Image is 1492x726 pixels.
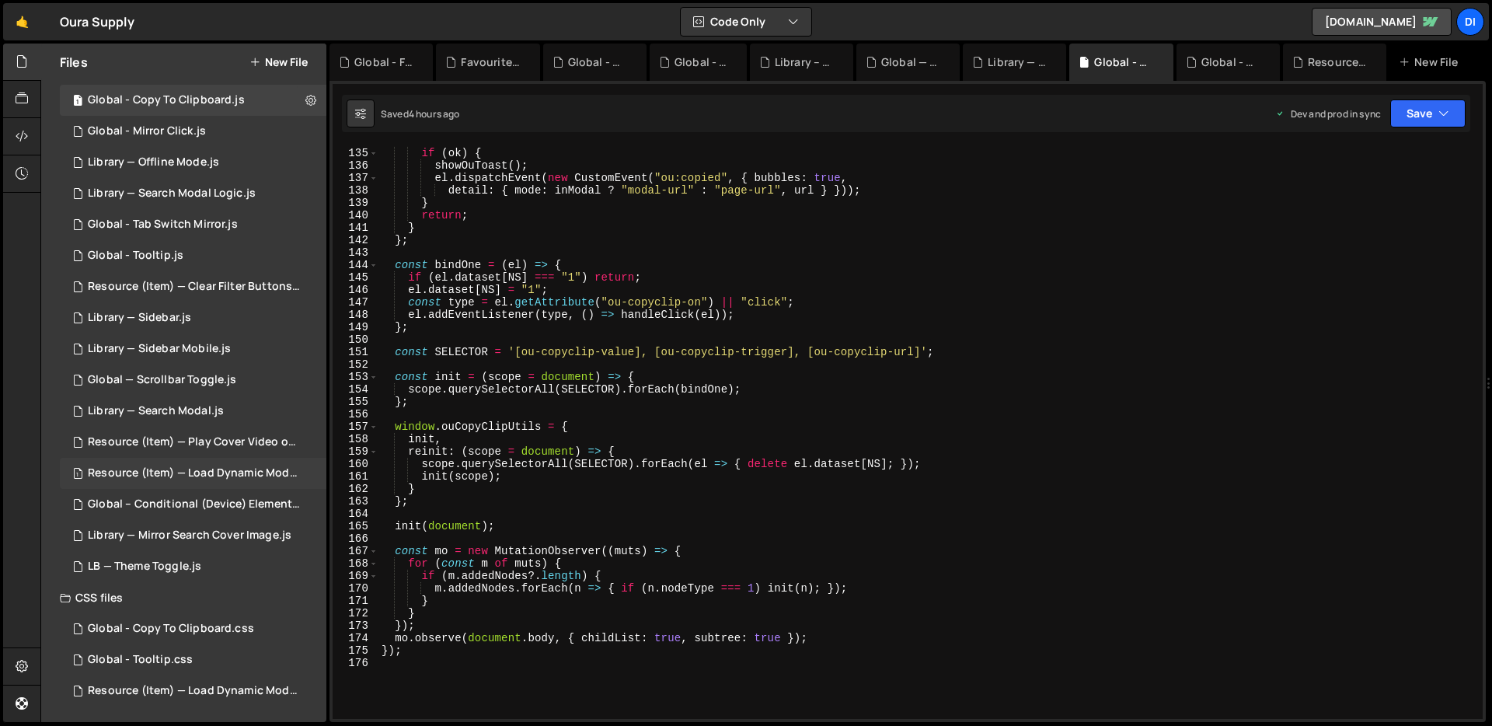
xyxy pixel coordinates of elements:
[333,222,378,234] div: 141
[333,445,378,458] div: 159
[88,93,245,107] div: Global - Copy To Clipboard.js
[333,632,378,644] div: 174
[60,489,332,520] div: 14937/38915.js
[1312,8,1452,36] a: [DOMAIN_NAME]
[1201,54,1261,70] div: Global - Mirror Click.js
[333,520,378,532] div: 165
[333,284,378,296] div: 146
[333,470,378,483] div: 161
[333,197,378,209] div: 139
[60,54,88,71] h2: Files
[333,383,378,396] div: 154
[60,427,332,458] div: 14937/38901.js
[41,582,326,613] div: CSS files
[60,520,326,551] div: 14937/38911.js
[333,309,378,321] div: 148
[60,396,326,427] div: 14937/38913.js
[881,54,941,70] div: Global — Custom Code Block Setup.js
[568,54,628,70] div: Global - Copy To Clipboard.css
[73,469,82,481] span: 1
[333,333,378,346] div: 150
[60,365,326,396] div: 14937/39947.js
[333,458,378,470] div: 160
[333,483,378,495] div: 162
[333,508,378,520] div: 164
[3,3,41,40] a: 🤙
[60,240,326,271] div: 14937/44562.js
[60,302,326,333] div: 14937/45352.js
[88,373,236,387] div: Global — Scrollbar Toggle.js
[88,280,302,294] div: Resource (Item) — Clear Filter Buttons.js
[60,333,326,365] div: 14937/44593.js
[60,147,326,178] div: 14937/44586.js
[333,532,378,545] div: 166
[333,620,378,632] div: 173
[73,96,82,108] span: 1
[333,396,378,408] div: 155
[333,545,378,557] div: 167
[1399,54,1464,70] div: New File
[333,421,378,433] div: 157
[60,209,326,240] div: 14937/44975.js
[60,85,326,116] div: 14937/44582.js
[60,271,332,302] div: 14937/43376.js
[60,644,326,675] div: 14937/44563.css
[409,107,460,120] div: 4 hours ago
[88,311,191,325] div: Library — Sidebar.js
[1308,54,1368,70] div: Resource (P) — Text Highlight Pill.js
[60,551,326,582] div: 14937/45379.js
[333,246,378,259] div: 143
[60,178,326,209] div: 14937/44851.js
[88,404,224,418] div: Library — Search Modal.js
[1094,54,1154,70] div: Global - Copy To Clipboard.js
[354,54,414,70] div: Global - Fetch & Inject Elements.js
[333,644,378,657] div: 175
[333,259,378,271] div: 144
[88,653,193,667] div: Global - Tooltip.css
[988,54,1048,70] div: Library — Offline Mode.js
[333,557,378,570] div: 168
[333,159,378,172] div: 136
[333,607,378,620] div: 172
[60,675,332,707] div: 14937/38909.css
[88,342,231,356] div: Library — Sidebar Mobile.js
[333,371,378,383] div: 153
[675,54,728,70] div: Global - Tooltip.css
[88,249,183,263] div: Global - Tooltip.js
[333,147,378,159] div: 135
[333,234,378,246] div: 142
[333,495,378,508] div: 163
[333,570,378,582] div: 169
[333,209,378,222] div: 140
[775,54,835,70] div: Library – Search Form.js
[333,172,378,184] div: 137
[1390,99,1466,127] button: Save
[333,271,378,284] div: 145
[88,529,291,543] div: Library — Mirror Search Cover Image.js
[1275,107,1381,120] div: Dev and prod in sync
[88,497,302,511] div: Global – Conditional (Device) Element Visibility.js
[60,12,134,31] div: Oura Supply
[333,184,378,197] div: 138
[1456,8,1484,36] a: Di
[681,8,811,36] button: Code Only
[88,466,302,480] div: Resource (Item) — Load Dynamic Modal (AJAX).js
[60,116,326,147] div: 14937/44471.js
[333,595,378,607] div: 171
[333,346,378,358] div: 151
[60,613,326,644] div: 14937/46180.css
[381,107,460,120] div: Saved
[88,435,302,449] div: Resource (Item) — Play Cover Video on Hover.js
[88,124,206,138] div: Global - Mirror Click.js
[88,622,254,636] div: Global - Copy To Clipboard.css
[333,296,378,309] div: 147
[333,582,378,595] div: 170
[333,657,378,669] div: 176
[88,560,201,574] div: LB — Theme Toggle.js
[88,155,219,169] div: Library — Offline Mode.js
[333,433,378,445] div: 158
[333,321,378,333] div: 149
[461,54,521,70] div: Favourite - Clear Saved List.js
[88,684,302,698] div: Resource (Item) — Load Dynamic Modal (AJAX).css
